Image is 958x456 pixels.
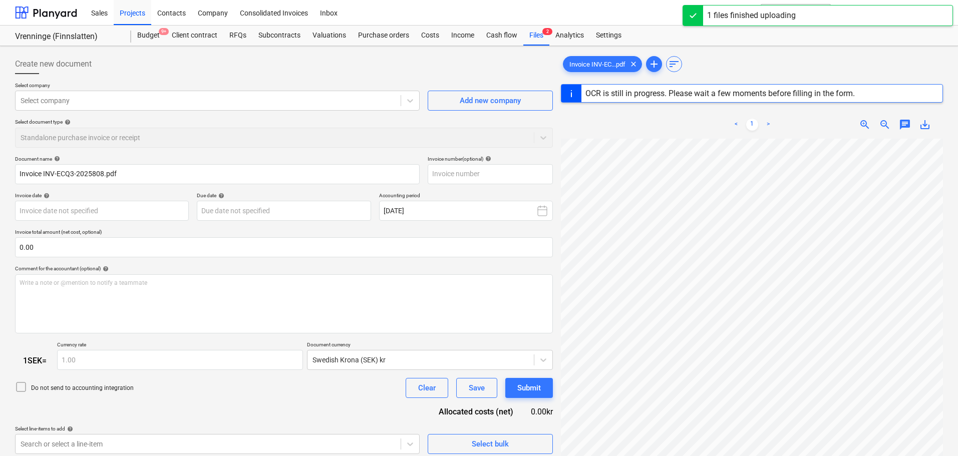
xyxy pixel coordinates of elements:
div: Add new company [460,94,521,107]
span: help [483,156,491,162]
div: Budget [131,26,166,46]
a: RFQs [223,26,252,46]
div: Invoice number (optional) [428,156,553,162]
span: 9+ [159,28,169,35]
div: Clear [418,381,436,394]
span: zoom_in [859,119,871,131]
span: zoom_out [879,119,891,131]
input: Invoice date not specified [15,201,189,221]
a: Client contract [166,26,223,46]
span: help [101,266,109,272]
input: Due date not specified [197,201,371,221]
span: Invoice INV-EC...pdf [563,61,631,68]
span: sort [668,58,680,70]
span: help [216,193,224,199]
a: Next page [762,119,774,131]
a: Previous page [730,119,742,131]
p: Document currency [307,341,553,350]
span: add [648,58,660,70]
a: Page 1 is your current page [746,119,758,131]
div: 1 SEK = [15,356,57,365]
div: Vrenninge (Finnslatten) [15,32,119,42]
div: Files [523,26,549,46]
div: Document name [15,156,420,162]
span: Create new document [15,58,92,70]
span: clear [627,58,640,70]
div: OCR is still in progress. Please wait a few moments before filling in the form. [585,89,855,98]
button: Save [456,378,497,398]
div: Allocated costs (net) [423,406,529,417]
div: Invoice date [15,192,189,199]
span: 2 [542,28,552,35]
div: Submit [517,381,541,394]
div: Invoice INV-EC...pdf [563,56,642,72]
button: Add new company [428,91,553,111]
span: help [52,156,60,162]
span: help [65,426,73,432]
button: [DATE] [379,201,553,221]
input: Invoice total amount (net cost, optional) [15,237,553,257]
button: Submit [505,378,553,398]
a: Costs [415,26,445,46]
button: Select bulk [428,434,553,454]
div: 1 files finished uploading [707,10,796,22]
span: chat [899,119,911,131]
div: Select line-items to add [15,425,420,432]
p: Invoice total amount (net cost, optional) [15,229,553,237]
p: Accounting period [379,192,553,201]
a: Settings [590,26,627,46]
a: Valuations [306,26,352,46]
p: Select company [15,82,420,91]
input: Invoice number [428,164,553,184]
button: Clear [406,378,448,398]
span: help [42,193,50,199]
a: Budget9+ [131,26,166,46]
span: help [63,119,71,125]
input: Document name [15,164,420,184]
a: Analytics [549,26,590,46]
a: Files2 [523,26,549,46]
a: Subcontracts [252,26,306,46]
a: Income [445,26,480,46]
iframe: Chat Widget [908,408,958,456]
div: Select bulk [472,437,509,450]
a: Cash flow [480,26,523,46]
a: Purchase orders [352,26,415,46]
div: 0.00kr [529,406,553,417]
p: Currency rate [57,341,303,350]
div: Select document type [15,119,553,125]
span: save_alt [919,119,931,131]
p: Do not send to accounting integration [31,384,134,392]
div: Save [469,381,485,394]
div: Due date [197,192,371,199]
div: Comment for the accountant (optional) [15,265,553,272]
